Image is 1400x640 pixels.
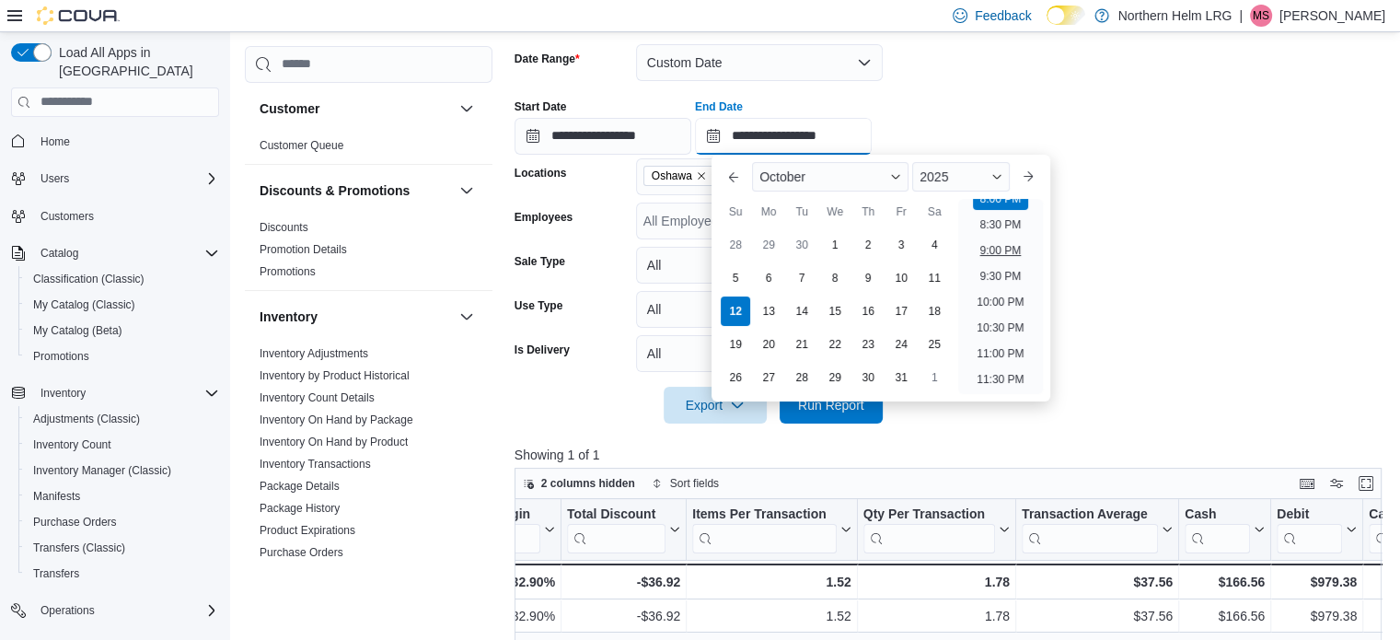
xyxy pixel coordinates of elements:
button: All [636,335,883,372]
span: Adjustments (Classic) [26,408,219,430]
span: 2 columns hidden [541,476,635,491]
span: Inventory by Product Historical [260,368,410,383]
a: Inventory On Hand by Package [260,413,413,426]
div: day-8 [820,263,850,293]
li: 8:00 PM [973,188,1029,210]
button: Inventory Manager (Classic) [18,458,226,483]
div: Debit [1277,506,1342,523]
div: Mo [754,197,783,227]
a: Customers [33,205,101,227]
div: We [820,197,850,227]
label: End Date [695,99,743,114]
span: Home [40,134,70,149]
h3: Inventory [260,308,318,326]
a: Inventory by Product Historical [260,369,410,382]
div: 1.78 [862,605,1009,627]
div: day-14 [787,297,816,326]
span: Inventory Adjustments [260,346,368,361]
div: Qty Per Transaction [862,506,994,523]
button: Classification (Classic) [18,266,226,292]
div: day-23 [853,330,883,359]
span: October [759,169,805,184]
img: Cova [37,6,120,25]
button: Remove Oshawa from selection in this group [696,170,707,181]
div: Su [721,197,750,227]
div: day-20 [754,330,783,359]
div: Total Discount [567,506,665,553]
button: Customers [4,203,226,229]
p: [PERSON_NAME] [1279,5,1385,27]
span: Transfers [33,566,79,581]
span: Promotions [33,349,89,364]
div: day-22 [820,330,850,359]
a: Inventory On Hand by Product [260,436,408,448]
label: Sale Type [515,254,565,269]
a: Promotions [26,345,97,367]
div: day-5 [721,263,750,293]
a: Inventory Manager (Classic) [26,460,179,482]
div: Items Per Transaction [692,506,837,523]
a: Promotion Details [260,243,347,256]
div: $166.56 [1185,571,1265,593]
a: Transfers (Classic) [26,537,133,559]
div: day-24 [886,330,916,359]
button: Catalog [4,240,226,266]
div: Discounts & Promotions [245,216,492,290]
span: Catalog [40,246,78,261]
button: All [636,291,883,328]
span: Purchase Orders [26,511,219,533]
div: day-30 [787,230,816,260]
button: Operations [33,599,102,622]
span: Promotion Details [260,242,347,257]
span: Inventory On Hand by Product [260,435,408,449]
a: My Catalog (Beta) [26,320,130,342]
a: Discounts [260,221,308,234]
div: 32.90% [446,571,554,593]
a: Product Expirations [260,524,355,537]
a: My Catalog (Classic) [26,294,143,316]
span: Inventory Manager (Classic) [33,463,171,478]
button: My Catalog (Classic) [18,292,226,318]
div: Transaction Average [1022,506,1158,523]
span: Transfers (Classic) [26,537,219,559]
li: 10:30 PM [969,317,1031,339]
ul: Time [958,199,1042,394]
div: day-15 [820,297,850,326]
button: Catalog [33,242,86,264]
div: $37.56 [1022,605,1173,627]
a: Purchase Orders [26,511,124,533]
a: Adjustments (Classic) [26,408,147,430]
div: $979.38 [1277,571,1357,593]
button: Previous Month [719,162,748,192]
div: day-27 [754,363,783,392]
li: 9:00 PM [973,239,1029,262]
button: Adjustments (Classic) [18,406,226,432]
span: Home [33,130,219,153]
div: October, 2025 [719,228,951,394]
div: 1.78 [862,571,1009,593]
button: Next month [1013,162,1043,192]
div: Th [853,197,883,227]
div: day-19 [721,330,750,359]
div: Customer [245,134,492,164]
h3: Discounts & Promotions [260,181,410,200]
span: Transfers (Classic) [33,541,125,555]
button: Inventory [456,306,478,328]
div: day-1 [920,363,949,392]
span: Users [40,171,69,186]
button: Discounts & Promotions [260,181,452,200]
div: day-28 [787,363,816,392]
div: Button. Open the year selector. 2025 is currently selected. [912,162,1009,192]
div: Qty Per Transaction [862,506,994,553]
span: Manifests [33,489,80,504]
h3: Customer [260,99,319,118]
p: Showing 1 of 1 [515,446,1391,464]
button: Total Discount [567,506,680,553]
span: Inventory Manager (Classic) [26,460,219,482]
span: Customer Queue [260,138,343,153]
button: All [636,247,883,284]
label: Start Date [515,99,567,114]
input: Dark Mode [1047,6,1085,25]
div: day-28 [721,230,750,260]
span: My Catalog (Beta) [33,323,122,338]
